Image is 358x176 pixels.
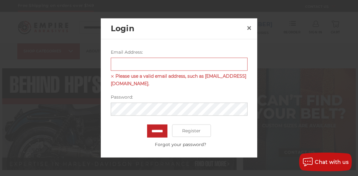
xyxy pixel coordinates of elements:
button: Chat with us [299,153,352,171]
span: Please use a valid email address, such as [EMAIL_ADDRESS][DOMAIN_NAME]. [111,72,248,87]
h2: Login [111,23,244,35]
span: Chat with us [315,159,349,165]
label: Email Address: [111,49,248,56]
a: Close [244,23,254,33]
label: Password: [111,94,248,100]
a: Register [172,125,211,137]
span: × [246,22,252,34]
a: Forgot your password? [114,141,247,148]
